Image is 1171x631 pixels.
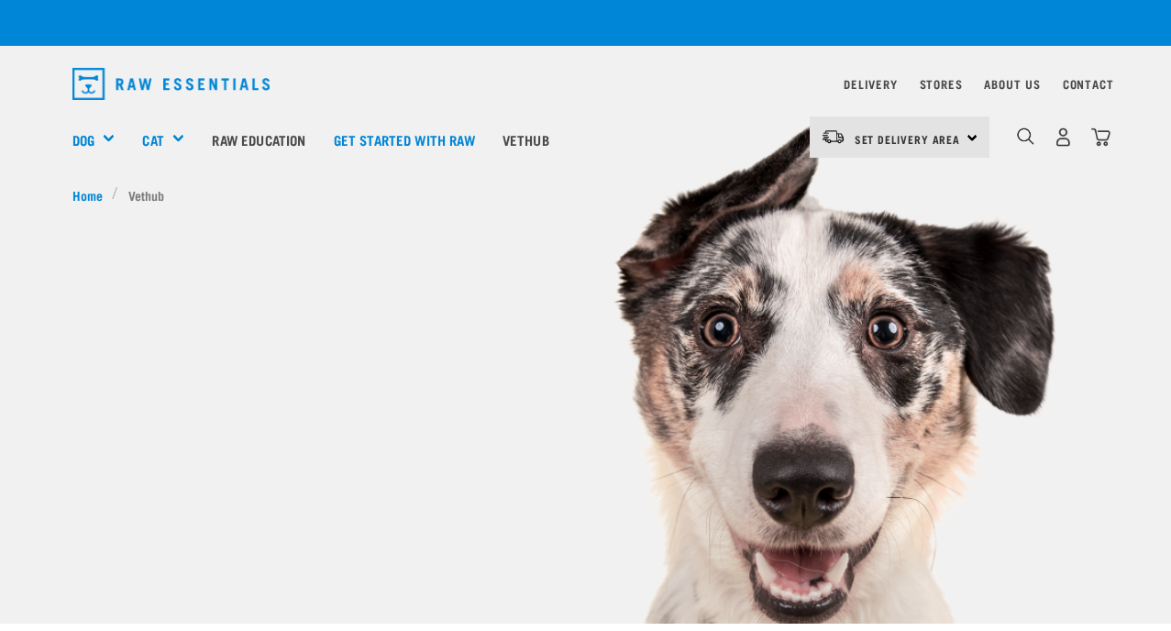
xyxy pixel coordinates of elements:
[72,68,271,100] img: Raw Essentials Logo
[844,81,897,87] a: Delivery
[1054,127,1073,147] img: user.png
[198,103,319,176] a: Raw Education
[72,185,1099,205] nav: breadcrumbs
[72,185,103,205] span: Home
[58,61,1114,107] nav: dropdown navigation
[142,129,163,150] a: Cat
[855,136,961,142] span: Set Delivery Area
[920,81,963,87] a: Stores
[821,128,845,145] img: van-moving.png
[1063,81,1114,87] a: Contact
[1017,127,1034,145] img: home-icon-1@2x.png
[489,103,563,176] a: Vethub
[984,81,1040,87] a: About Us
[1091,127,1110,147] img: home-icon@2x.png
[72,129,94,150] a: Dog
[72,185,113,205] a: Home
[320,103,489,176] a: Get started with Raw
